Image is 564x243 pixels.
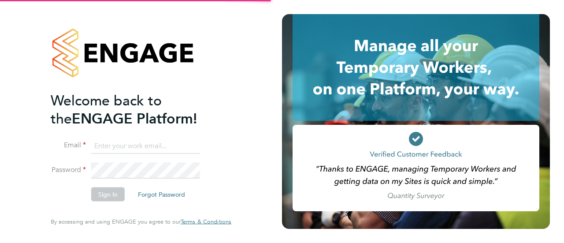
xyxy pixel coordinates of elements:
[51,92,162,127] span: Welcome back to the
[131,187,192,202] button: Forgot Password
[51,141,86,150] label: Email
[181,218,231,225] a: Terms & Conditions
[91,138,200,154] input: Enter your work email...
[91,187,125,202] button: Sign In
[51,91,223,127] h2: ENGAGE Platform!
[51,218,231,225] span: By accessing and using ENGAGE you agree to our
[51,165,86,175] label: Password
